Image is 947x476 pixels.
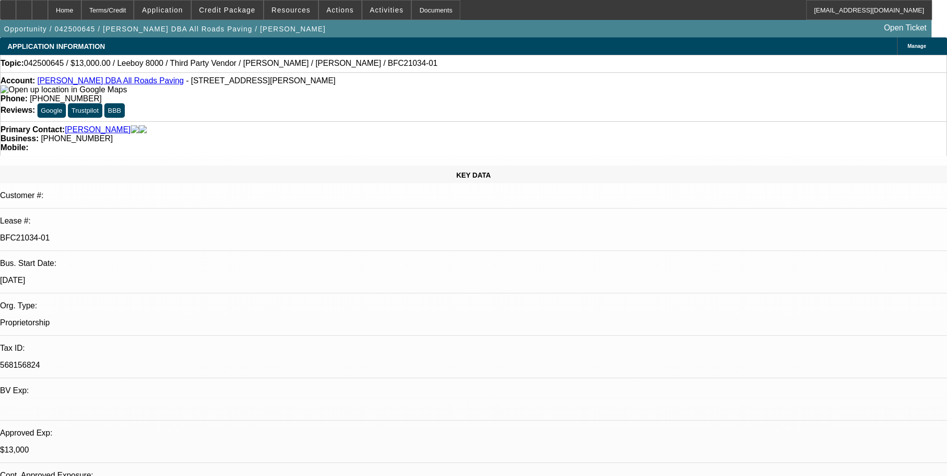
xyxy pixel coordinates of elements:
img: facebook-icon.png [131,125,139,134]
button: Google [37,103,66,118]
span: Opportunity / 042500645 / [PERSON_NAME] DBA All Roads Paving / [PERSON_NAME] [4,25,325,33]
img: linkedin-icon.png [139,125,147,134]
strong: Topic: [0,59,24,68]
span: Manage [908,43,926,49]
a: View Google Maps [0,85,127,94]
span: [PHONE_NUMBER] [30,94,102,103]
span: APPLICATION INFORMATION [7,42,105,50]
button: Trustpilot [68,103,102,118]
strong: Mobile: [0,143,28,152]
button: BBB [104,103,125,118]
span: Actions [326,6,354,14]
button: Credit Package [192,0,263,19]
span: Activities [370,6,404,14]
a: Open Ticket [880,19,931,36]
button: Activities [362,0,411,19]
button: Resources [264,0,318,19]
img: Open up location in Google Maps [0,85,127,94]
strong: Primary Contact: [0,125,65,134]
strong: Reviews: [0,106,35,114]
span: - [STREET_ADDRESS][PERSON_NAME] [186,76,336,85]
span: Credit Package [199,6,256,14]
span: Resources [272,6,311,14]
strong: Phone: [0,94,27,103]
a: [PERSON_NAME] [65,125,131,134]
a: [PERSON_NAME] DBA All Roads Paving [37,76,184,85]
strong: Business: [0,134,38,143]
span: 042500645 / $13,000.00 / Leeboy 8000 / Third Party Vendor / [PERSON_NAME] / [PERSON_NAME] / BFC21... [24,59,438,68]
strong: Account: [0,76,35,85]
button: Actions [319,0,361,19]
span: Application [142,6,183,14]
span: [PHONE_NUMBER] [41,134,113,143]
button: Application [134,0,190,19]
span: KEY DATA [456,171,491,179]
